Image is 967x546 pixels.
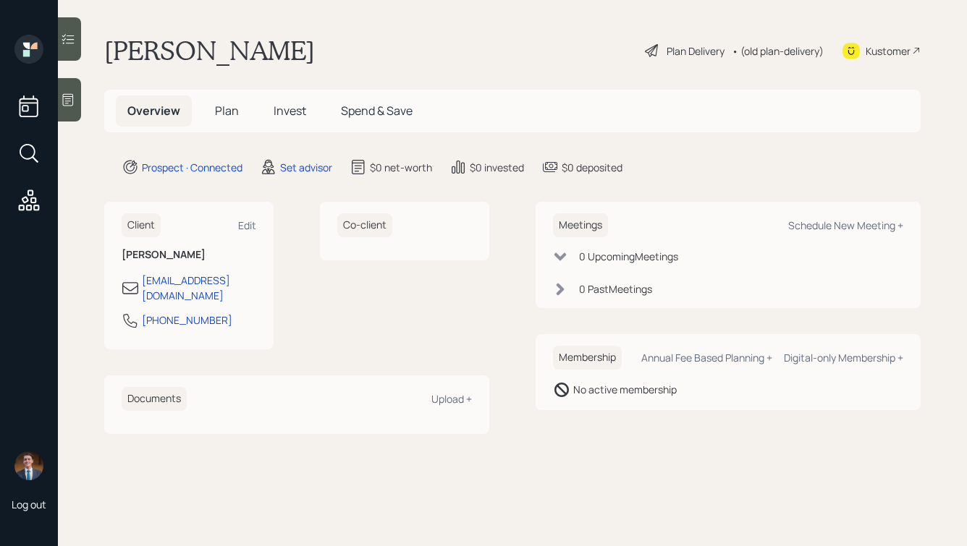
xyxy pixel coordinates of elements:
div: • (old plan-delivery) [732,43,824,59]
div: Log out [12,498,46,511]
div: 0 Upcoming Meeting s [579,249,678,264]
div: [EMAIL_ADDRESS][DOMAIN_NAME] [142,273,256,303]
h6: Client [122,213,161,237]
div: $0 deposited [562,160,622,175]
span: Plan [215,103,239,119]
h6: Membership [553,346,622,370]
div: Digital-only Membership + [784,351,903,364]
div: Upload + [431,392,472,406]
div: Edit [238,218,256,232]
div: Schedule New Meeting + [788,218,903,232]
span: Invest [274,103,306,119]
h6: Co-client [337,213,392,237]
div: Kustomer [866,43,911,59]
div: $0 invested [470,160,524,175]
div: Set advisor [280,160,332,175]
div: 0 Past Meeting s [579,281,652,297]
h1: [PERSON_NAME] [104,35,315,67]
h6: [PERSON_NAME] [122,249,256,261]
div: $0 net-worth [370,160,432,175]
span: Spend & Save [341,103,413,119]
div: Prospect · Connected [142,160,242,175]
h6: Meetings [553,213,608,237]
div: Annual Fee Based Planning + [641,351,772,364]
div: [PHONE_NUMBER] [142,312,232,328]
img: hunter_neumayer.jpg [14,451,43,480]
div: Plan Delivery [667,43,725,59]
h6: Documents [122,387,187,411]
div: No active membership [573,382,677,397]
span: Overview [127,103,180,119]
